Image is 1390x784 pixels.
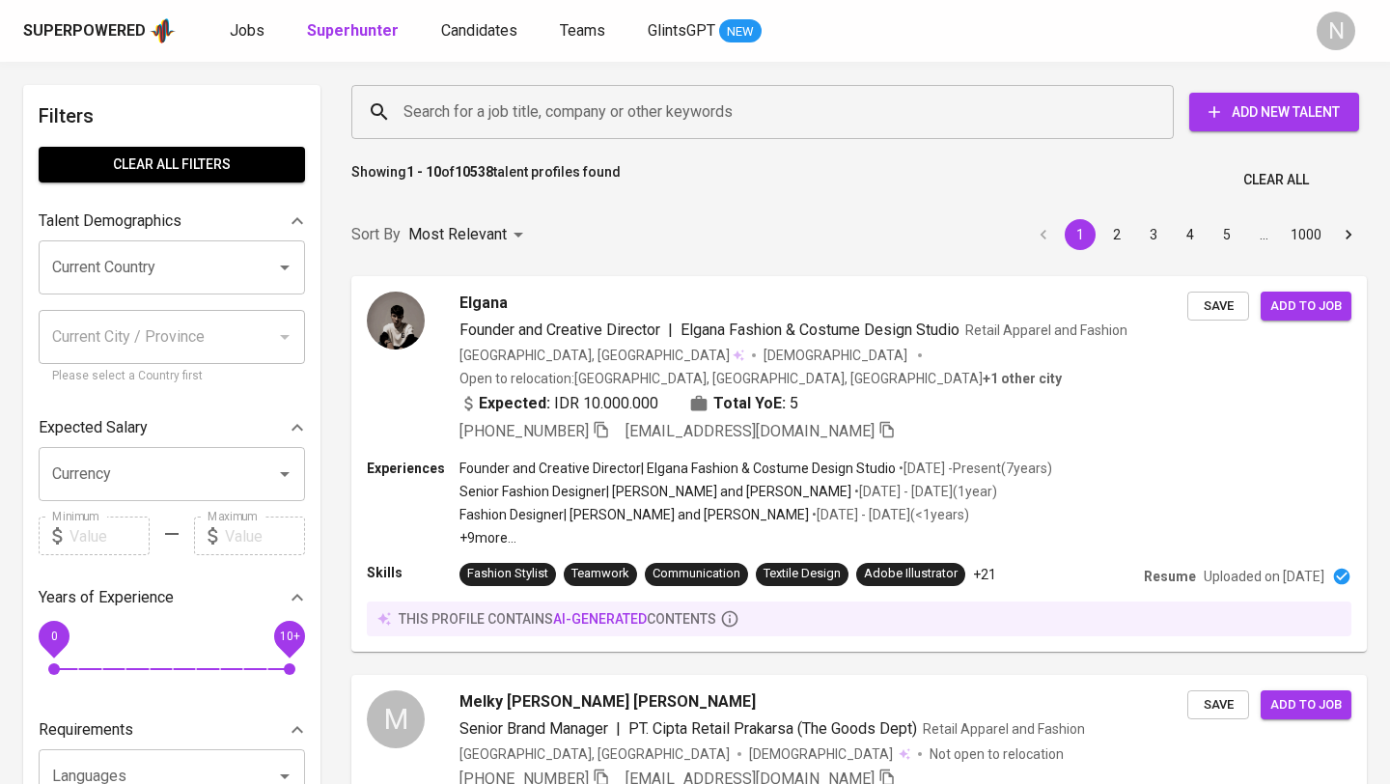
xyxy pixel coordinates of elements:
div: Adobe Illustrator [864,565,958,583]
button: Open [271,254,298,281]
p: Resume [1144,567,1196,586]
button: page 1 [1065,219,1096,250]
span: Save [1197,694,1239,716]
div: M [367,690,425,748]
span: [EMAIL_ADDRESS][DOMAIN_NAME] [625,422,875,440]
div: Textile Design [764,565,841,583]
p: Expected Salary [39,416,148,439]
button: Add to job [1261,292,1351,322]
button: Save [1187,690,1249,720]
span: Save [1197,295,1239,318]
p: Uploaded on [DATE] [1204,567,1324,586]
span: Add New Talent [1205,100,1344,125]
button: Clear All filters [39,147,305,182]
p: Not open to relocation [930,744,1064,764]
div: N [1317,12,1355,50]
span: [DEMOGRAPHIC_DATA] [749,744,896,764]
p: Skills [367,563,459,582]
span: 10+ [279,630,299,643]
a: Superhunter [307,19,403,43]
span: Elgana Fashion & Costume Design Studio [681,321,959,339]
span: 0 [50,630,57,643]
img: 2631dc0cc0e55df20c9e8203272b141d.jpg [367,292,425,350]
button: Go to page 1000 [1285,219,1327,250]
b: 10538 [455,164,493,180]
div: Years of Experience [39,578,305,617]
span: Senior Brand Manager [459,719,608,738]
div: Expected Salary [39,408,305,447]
p: Senior Fashion Designer | [PERSON_NAME] and [PERSON_NAME] [459,482,851,501]
p: • [DATE] - Present ( 7 years ) [896,459,1052,478]
nav: pagination navigation [1025,219,1367,250]
span: Clear All filters [54,153,290,177]
div: Superpowered [23,20,146,42]
p: Talent Demographics [39,210,181,233]
p: +21 [973,565,996,584]
span: Teams [560,21,605,40]
p: Experiences [367,459,459,478]
input: Value [69,517,150,555]
p: • [DATE] - [DATE] ( 1 year ) [851,482,997,501]
button: Go to next page [1333,219,1364,250]
span: Add to job [1270,295,1342,318]
p: Most Relevant [408,223,507,246]
b: Superhunter [307,21,399,40]
span: NEW [719,22,762,42]
b: Expected: [479,392,550,415]
button: Go to page 5 [1211,219,1242,250]
button: Go to page 4 [1175,219,1206,250]
span: Clear All [1243,168,1309,192]
div: IDR 10.000.000 [459,392,658,415]
span: [PHONE_NUMBER] [459,422,589,440]
button: Save [1187,292,1249,322]
span: | [668,319,673,342]
p: • [DATE] - [DATE] ( <1 years ) [809,505,969,524]
span: 5 [790,392,798,415]
button: Clear All [1236,162,1317,198]
input: Value [225,517,305,555]
span: Melky [PERSON_NAME] [PERSON_NAME] [459,690,756,714]
span: Add to job [1270,694,1342,716]
div: Fashion Stylist [467,565,548,583]
a: Superpoweredapp logo [23,16,176,45]
span: AI-generated [553,611,647,627]
a: Jobs [230,19,268,43]
p: Open to relocation : [GEOGRAPHIC_DATA], [GEOGRAPHIC_DATA], [GEOGRAPHIC_DATA] [459,369,1062,388]
button: Go to page 3 [1138,219,1169,250]
div: … [1248,225,1279,244]
div: [GEOGRAPHIC_DATA], [GEOGRAPHIC_DATA] [459,346,744,365]
div: Teamwork [571,565,629,583]
p: Fashion Designer | [PERSON_NAME] and [PERSON_NAME] [459,505,809,524]
img: app logo [150,16,176,45]
span: | [616,717,621,741]
span: Jobs [230,21,264,40]
div: Communication [653,565,740,583]
span: Retail Apparel and Fashion [923,721,1085,737]
b: 1 - 10 [406,164,441,180]
b: Total YoE: [713,392,786,415]
p: +9 more ... [459,528,1052,547]
button: Add New Talent [1189,93,1359,131]
button: Go to page 2 [1101,219,1132,250]
p: Founder and Creative Director | Elgana Fashion & Costume Design Studio [459,459,896,478]
span: Elgana [459,292,508,315]
span: Founder and Creative Director [459,321,660,339]
button: Open [271,461,298,488]
span: Retail Apparel and Fashion [965,322,1127,338]
a: GlintsGPT NEW [648,19,762,43]
div: Most Relevant [408,217,530,253]
h6: Filters [39,100,305,131]
p: Sort By [351,223,401,246]
a: ElganaFounder and Creative Director|Elgana Fashion & Costume Design StudioRetail Apparel and Fash... [351,276,1367,652]
span: PT. Cipta Retail Prakarsa (The Goods Dept) [628,719,917,738]
a: Candidates [441,19,521,43]
b: Yogyakarta [983,371,1062,386]
p: Requirements [39,718,133,742]
a: Teams [560,19,609,43]
div: [GEOGRAPHIC_DATA], [GEOGRAPHIC_DATA] [459,744,730,764]
button: Add to job [1261,690,1351,720]
div: Requirements [39,711,305,749]
p: this profile contains contents [399,609,716,629]
span: Candidates [441,21,517,40]
p: Please select a Country first [52,367,292,386]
